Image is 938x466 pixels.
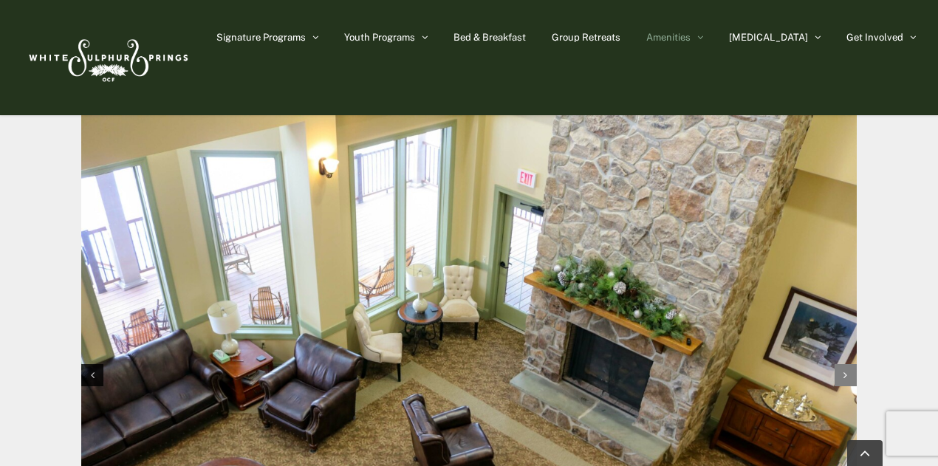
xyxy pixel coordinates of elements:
span: Bed & Breakfast [453,32,526,42]
span: Get Involved [846,32,903,42]
img: White Sulphur Springs Logo [22,23,192,92]
span: Youth Programs [344,32,415,42]
span: Signature Programs [216,32,306,42]
div: Next slide [835,364,857,386]
span: Group Retreats [552,32,620,42]
span: [MEDICAL_DATA] [729,32,808,42]
span: Amenities [646,32,691,42]
div: Previous slide [81,364,103,386]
